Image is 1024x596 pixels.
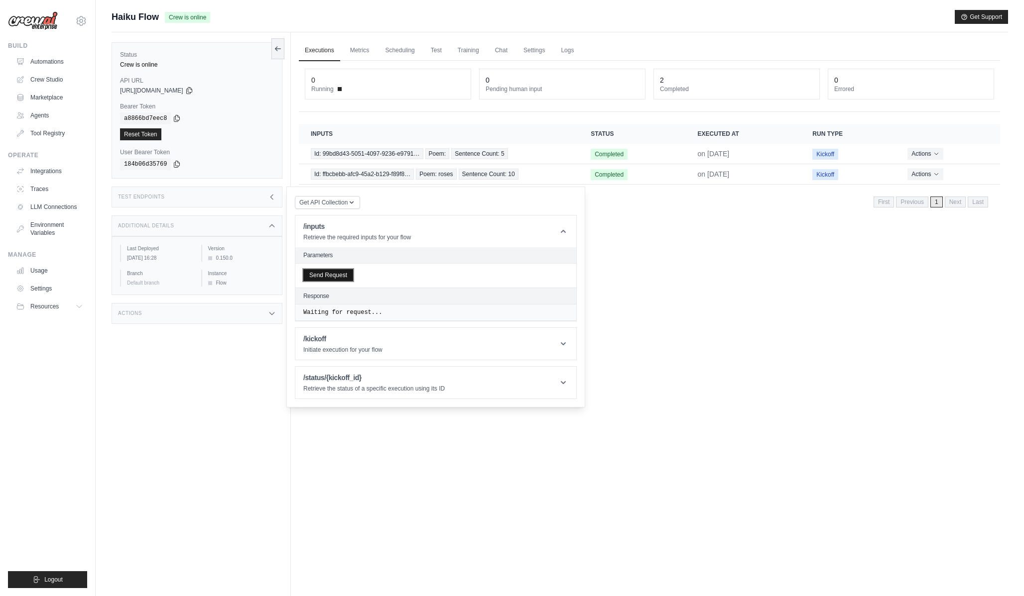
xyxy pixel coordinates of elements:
[12,281,87,297] a: Settings
[120,51,274,59] label: Status
[555,40,580,61] a: Logs
[451,148,508,159] span: Sentence Count: 5
[579,124,685,144] th: Status
[120,77,274,85] label: API URL
[12,125,87,141] a: Tool Registry
[311,148,567,159] a: View execution details for Id
[299,124,579,144] th: Inputs
[120,87,183,95] span: [URL][DOMAIN_NAME]
[303,346,383,354] p: Initiate execution for your flow
[12,298,87,314] button: Resources
[120,61,274,69] div: Crew is online
[299,124,1000,214] section: Crew executions table
[907,168,943,180] button: Actions for execution
[425,148,450,159] span: Poem:
[165,12,210,23] span: Crew is online
[379,40,420,61] a: Scheduling
[12,263,87,279] a: Usage
[907,148,943,160] button: Actions for execution
[208,254,274,262] div: 0.150.0
[120,158,171,170] code: 184b06d35769
[660,75,664,85] div: 2
[299,189,1000,214] nav: Pagination
[12,90,87,105] a: Marketplace
[118,223,174,229] h3: Additional Details
[127,255,156,261] time: September 3, 2025 at 16:28 BST
[698,170,730,178] time: July 28, 2025 at 14:28 BST
[118,194,165,200] h3: Test Endpoints
[311,169,567,180] a: View execution details for Id
[591,169,628,180] span: Completed
[120,148,274,156] label: User Bearer Token
[12,163,87,179] a: Integrations
[127,270,193,277] label: Branch
[299,199,348,206] span: Get API Collection
[812,169,838,180] span: Kickoff
[303,308,568,316] pre: Waiting for request...
[955,10,1008,24] button: Get Support
[8,151,87,159] div: Operate
[295,196,360,209] button: Get API Collection
[303,233,411,241] p: Retrieve the required inputs for your flow
[311,75,315,85] div: 0
[8,251,87,259] div: Manage
[930,197,943,207] span: 1
[8,42,87,50] div: Build
[303,292,329,300] h2: Response
[208,270,274,277] label: Instance
[489,40,513,61] a: Chat
[303,251,568,259] h2: Parameters
[812,149,838,160] span: Kickoff
[303,373,445,383] h1: /status/{kickoff_id}
[311,85,334,93] span: Running
[834,85,988,93] dt: Errored
[12,107,87,123] a: Agents
[303,334,383,344] h1: /kickoff
[303,221,411,231] h1: /inputs
[118,310,142,316] h3: Actions
[311,148,423,159] span: Id: 99bd8d43-5051-4097-9236-e9791…
[486,85,639,93] dt: Pending human input
[874,197,894,207] span: First
[120,112,171,124] code: a8866bd7eec8
[127,245,193,252] label: Last Deployed
[44,576,63,584] span: Logout
[12,54,87,70] a: Automations
[416,169,456,180] span: Poem: roses
[452,40,485,61] a: Training
[8,11,58,30] img: Logo
[8,571,87,588] button: Logout
[459,169,518,180] span: Sentence Count: 10
[208,279,274,287] div: Flow
[344,40,376,61] a: Metrics
[874,197,988,207] nav: Pagination
[800,124,896,144] th: Run Type
[299,40,340,61] a: Executions
[12,217,87,241] a: Environment Variables
[303,385,445,393] p: Retrieve the status of a specific execution using its ID
[127,280,159,286] span: Default branch
[591,149,628,160] span: Completed
[12,72,87,88] a: Crew Studio
[486,75,490,85] div: 0
[208,245,274,252] label: Version
[517,40,551,61] a: Settings
[12,199,87,215] a: LLM Connections
[968,197,988,207] span: Last
[834,75,838,85] div: 0
[12,181,87,197] a: Traces
[112,10,159,24] span: Haiku Flow
[945,197,966,207] span: Next
[686,124,801,144] th: Executed at
[303,269,353,281] button: Send Request
[120,128,161,140] a: Reset Token
[896,197,928,207] span: Previous
[425,40,448,61] a: Test
[30,302,59,310] span: Resources
[698,150,730,158] time: August 23, 2025 at 18:15 BST
[311,169,414,180] span: Id: ffbcbebb-afc9-45a2-b129-f89f8…
[660,85,813,93] dt: Completed
[120,102,274,110] label: Bearer Token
